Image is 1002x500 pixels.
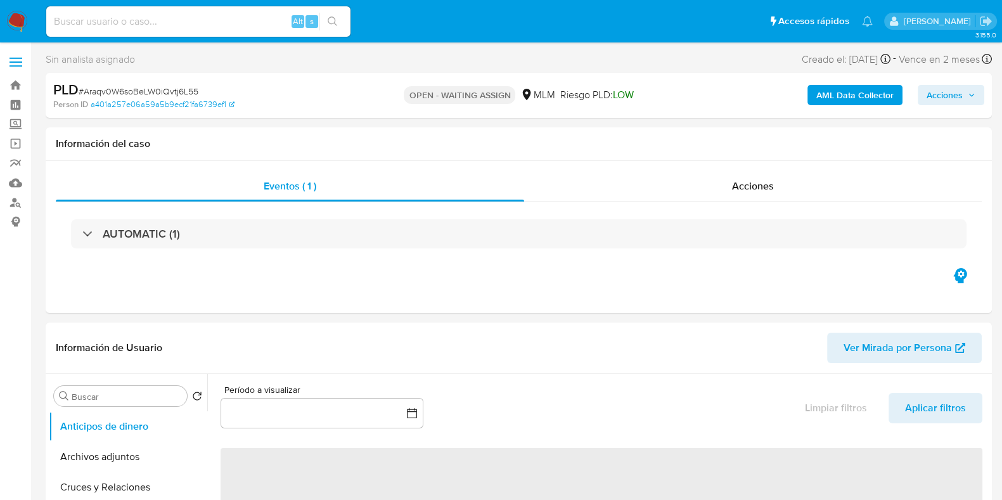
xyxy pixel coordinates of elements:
div: AUTOMATIC (1) [71,219,967,248]
span: Acciones [927,85,963,105]
span: Acciones [732,179,774,193]
span: Vence en 2 meses [899,53,980,67]
button: Archivos adjuntos [49,442,207,472]
a: Notificaciones [862,16,873,27]
span: Alt [293,15,303,27]
button: Buscar [59,391,69,401]
a: a401a257e06a59a5b9ecf21fa6739ef1 [91,99,234,110]
div: MLM [520,88,555,102]
input: Buscar [72,391,182,402]
b: AML Data Collector [816,85,894,105]
span: Eventos ( 1 ) [264,179,316,193]
button: Acciones [918,85,984,105]
div: Creado el: [DATE] [802,51,890,68]
h1: Información del caso [56,138,982,150]
span: # Araqv0W6soBeLW0iQvtj6L55 [79,85,198,98]
button: AML Data Collector [807,85,902,105]
span: - [893,51,896,68]
button: Anticipos de dinero [49,411,207,442]
p: carlos.soto@mercadolibre.com.mx [903,15,975,27]
p: OPEN - WAITING ASSIGN [404,86,515,104]
span: Accesos rápidos [778,15,849,28]
span: Sin analista asignado [46,53,135,67]
span: s [310,15,314,27]
span: LOW [612,87,633,102]
input: Buscar usuario o caso... [46,13,350,30]
button: Volver al orden por defecto [192,391,202,405]
h3: AUTOMATIC (1) [103,227,180,241]
span: Riesgo PLD: [560,88,633,102]
b: Person ID [53,99,88,110]
b: PLD [53,79,79,99]
button: Ver Mirada por Persona [827,333,982,363]
h1: Información de Usuario [56,342,162,354]
button: search-icon [319,13,345,30]
a: Salir [979,15,992,28]
span: Ver Mirada por Persona [844,333,952,363]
